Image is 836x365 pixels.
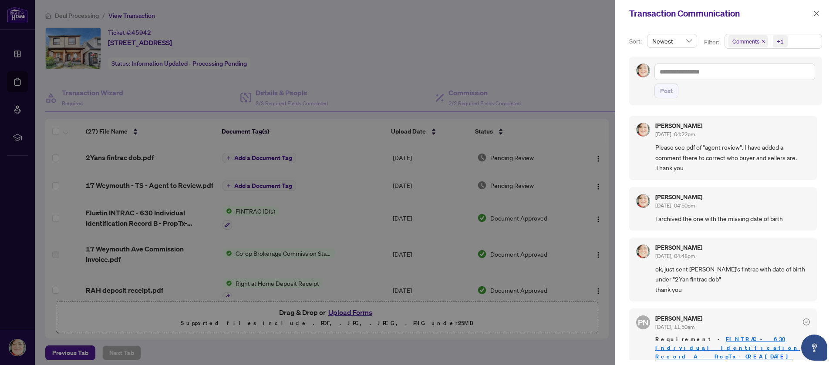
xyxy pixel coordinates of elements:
span: check-circle [803,318,810,325]
span: [DATE], 11:50am [655,324,694,330]
p: Filter: [704,37,721,47]
span: Newest [652,34,692,47]
span: Comments [728,35,768,47]
span: Comments [732,37,759,46]
span: [DATE], 04:22pm [655,131,695,137]
span: close [761,39,765,44]
button: Post [654,84,678,98]
div: +1 [777,37,784,46]
img: Profile Icon [637,123,650,136]
span: ok, just sent [PERSON_NAME]'s fintrac with date of birth under "2Yan fintrac dob" thank you [655,264,810,295]
span: PN [638,316,648,328]
p: Sort: [629,37,644,46]
img: Profile Icon [637,64,650,77]
img: Profile Icon [637,194,650,208]
span: Please see pdf of "agent review". I have added a comment there to correct who buyer and sellers a... [655,142,810,173]
h5: [PERSON_NAME] [655,315,702,321]
span: [DATE], 04:50pm [655,202,695,209]
span: I archived the one with the missing date of birth [655,214,810,224]
h5: [PERSON_NAME] [655,123,702,129]
span: [DATE], 04:48pm [655,253,695,259]
div: Transaction Communication [629,7,811,20]
h5: [PERSON_NAME] [655,244,702,251]
span: close [813,10,819,17]
h5: [PERSON_NAME] [655,194,702,200]
img: Profile Icon [637,245,650,258]
button: Open asap [801,335,827,361]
